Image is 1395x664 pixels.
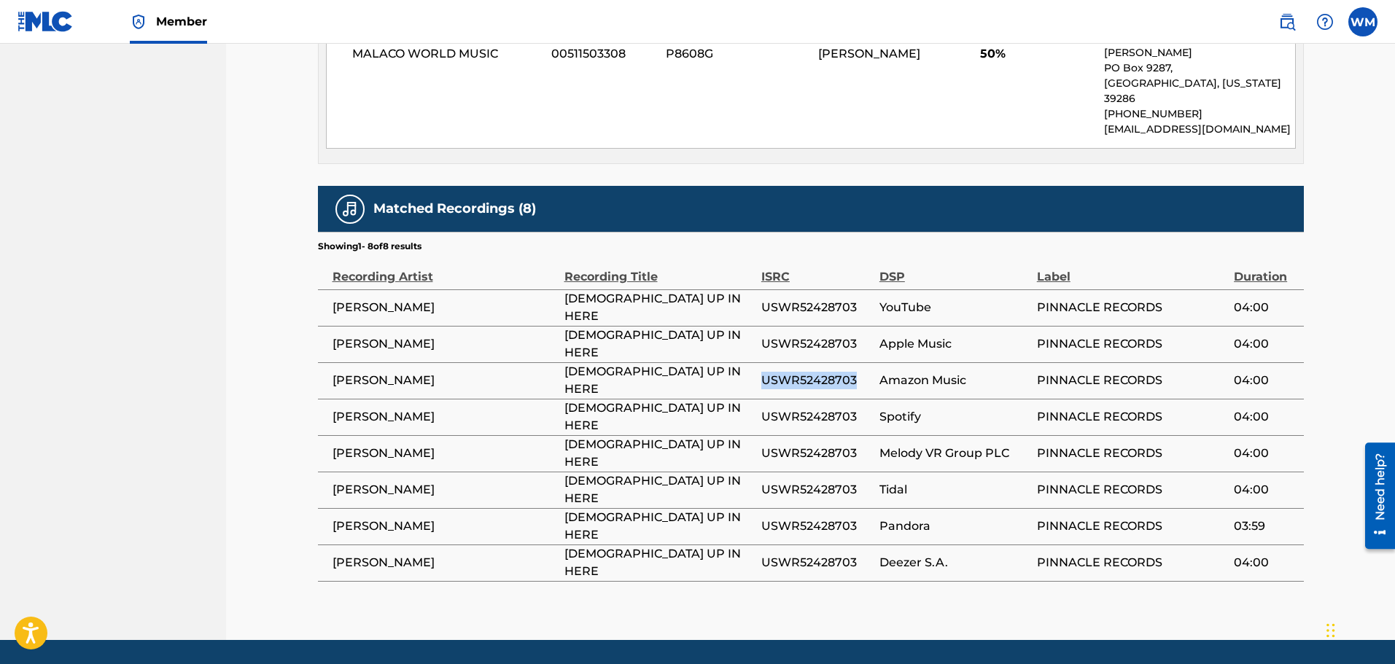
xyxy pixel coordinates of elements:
[1037,554,1227,571] span: PINNACLE RECORDS
[1037,299,1227,316] span: PINNACLE RECORDS
[1322,594,1395,664] iframe: Chat Widget
[1234,554,1296,571] span: 04:00
[1104,106,1294,122] p: [PHONE_NUMBER]
[879,253,1030,286] div: DSP
[879,554,1030,571] span: Deezer S.A.
[1037,481,1227,499] span: PINNACLE RECORDS
[333,554,557,571] span: [PERSON_NAME]
[1234,253,1296,286] div: Duration
[564,290,754,325] span: [DEMOGRAPHIC_DATA] UP IN HERE
[1348,7,1377,36] div: User Menu
[156,13,207,30] span: Member
[1234,445,1296,462] span: 04:00
[761,253,872,286] div: ISRC
[1037,445,1227,462] span: PINNACLE RECORDS
[341,200,359,218] img: Matched Recordings
[761,445,872,462] span: USWR52428703
[1326,609,1335,652] div: Drag
[980,45,1093,63] span: 50%
[564,253,754,286] div: Recording Title
[1037,335,1227,353] span: PINNACLE RECORDS
[333,335,557,353] span: [PERSON_NAME]
[318,240,421,253] p: Showing 1 - 8 of 8 results
[761,408,872,426] span: USWR52428703
[1316,13,1334,31] img: help
[564,327,754,362] span: [DEMOGRAPHIC_DATA] UP IN HERE
[879,299,1030,316] span: YouTube
[1234,517,1296,535] span: 03:59
[373,200,536,217] h5: Matched Recordings (8)
[761,481,872,499] span: USWR52428703
[761,335,872,353] span: USWR52428703
[564,472,754,507] span: [DEMOGRAPHIC_DATA] UP IN HERE
[1037,517,1227,535] span: PINNACLE RECORDS
[352,45,541,63] span: MALACO WORLD MUSIC
[1104,122,1294,137] p: [EMAIL_ADDRESS][DOMAIN_NAME]
[1354,437,1395,554] iframe: Resource Center
[1234,408,1296,426] span: 04:00
[564,399,754,434] span: [DEMOGRAPHIC_DATA] UP IN HERE
[1234,481,1296,499] span: 04:00
[761,517,872,535] span: USWR52428703
[18,11,74,32] img: MLC Logo
[564,545,754,580] span: [DEMOGRAPHIC_DATA] UP IN HERE
[1104,76,1294,106] p: [GEOGRAPHIC_DATA], [US_STATE] 39286
[666,45,807,63] span: P8608G
[333,299,557,316] span: [PERSON_NAME]
[333,372,557,389] span: [PERSON_NAME]
[564,363,754,398] span: [DEMOGRAPHIC_DATA] UP IN HERE
[879,517,1030,535] span: Pandora
[1310,7,1340,36] div: Help
[1104,45,1294,60] p: [PERSON_NAME]
[818,47,920,60] span: [PERSON_NAME]
[1234,335,1296,353] span: 04:00
[333,408,557,426] span: [PERSON_NAME]
[564,436,754,471] span: [DEMOGRAPHIC_DATA] UP IN HERE
[1037,253,1227,286] div: Label
[879,445,1030,462] span: Melody VR Group PLC
[761,299,872,316] span: USWR52428703
[130,13,147,31] img: Top Rightsholder
[1234,299,1296,316] span: 04:00
[879,372,1030,389] span: Amazon Music
[761,554,872,571] span: USWR52428703
[879,335,1030,353] span: Apple Music
[333,445,557,462] span: [PERSON_NAME]
[1037,408,1227,426] span: PINNACLE RECORDS
[761,372,872,389] span: USWR52428703
[879,481,1030,499] span: Tidal
[1278,13,1296,31] img: search
[1272,7,1302,36] a: Public Search
[1234,372,1296,389] span: 04:00
[333,481,557,499] span: [PERSON_NAME]
[333,517,557,535] span: [PERSON_NAME]
[879,408,1030,426] span: Spotify
[564,509,754,544] span: [DEMOGRAPHIC_DATA] UP IN HERE
[1104,60,1294,76] p: PO Box 9287,
[551,45,655,63] span: 00511503308
[1037,372,1227,389] span: PINNACLE RECORDS
[333,253,557,286] div: Recording Artist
